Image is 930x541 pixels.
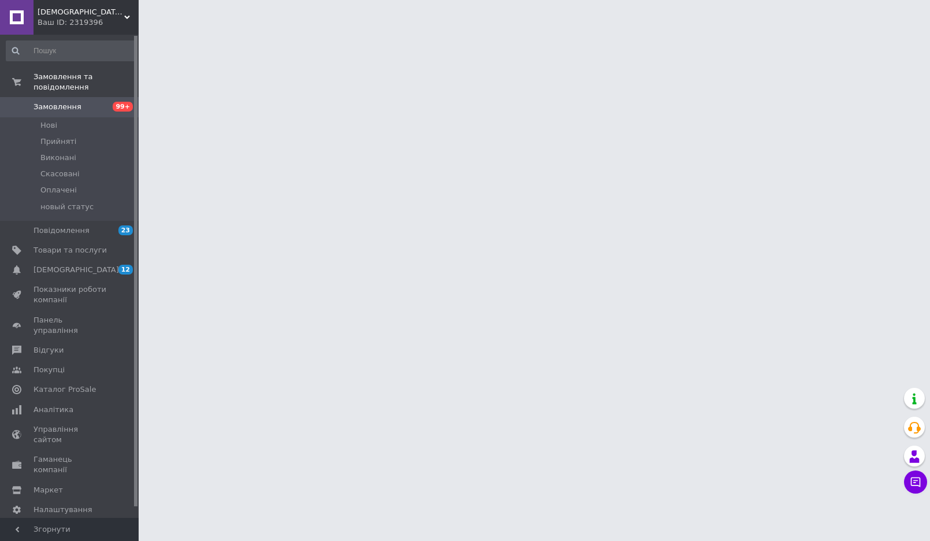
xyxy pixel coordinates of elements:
span: Скасовані [40,169,80,179]
span: Показники роботи компанії [34,284,107,305]
span: Панель управління [34,315,107,336]
span: Замовлення та повідомлення [34,72,139,92]
span: Налаштування [34,505,92,515]
span: Замовлення [34,102,81,112]
span: Маркет [34,485,63,495]
div: Ваш ID: 2319396 [38,17,139,28]
span: 99+ [113,102,133,112]
span: Відгуки [34,345,64,355]
span: Товари та послуги [34,245,107,255]
span: Оплачені [40,185,77,195]
span: [DEMOGRAPHIC_DATA] [34,265,119,275]
button: Чат з покупцем [904,470,927,494]
span: 12 [118,265,133,275]
span: Виконані [40,153,76,163]
span: Аналітика [34,405,73,415]
span: Покупці [34,365,65,375]
span: 23 [118,225,133,235]
span: Диваны и кровати [38,7,124,17]
span: Каталог ProSale [34,384,96,395]
span: новый статус [40,202,94,212]
span: Нові [40,120,57,131]
span: Повідомлення [34,225,90,236]
input: Пошук [6,40,136,61]
span: Управління сайтом [34,424,107,445]
span: Прийняті [40,136,76,147]
span: Гаманець компанії [34,454,107,475]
